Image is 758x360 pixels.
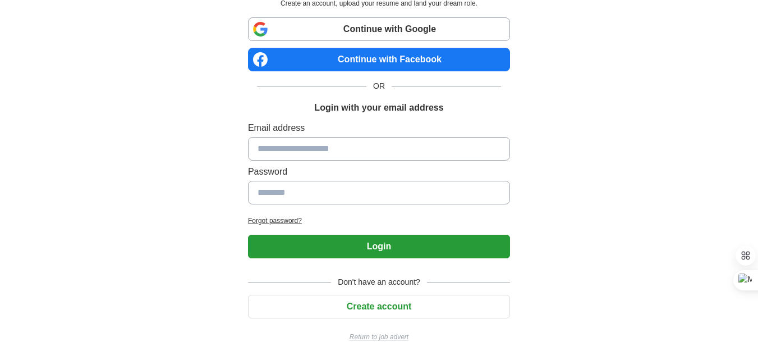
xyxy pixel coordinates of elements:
label: Password [248,165,510,179]
span: Don't have an account? [331,276,427,288]
a: Continue with Google [248,17,510,41]
a: Create account [248,302,510,311]
a: Return to job advert [248,332,510,342]
a: Forgot password? [248,216,510,226]
h1: Login with your email address [314,101,443,115]
button: Login [248,235,510,258]
label: Email address [248,121,510,135]
span: OR [366,80,392,92]
button: Create account [248,295,510,318]
a: Continue with Facebook [248,48,510,71]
